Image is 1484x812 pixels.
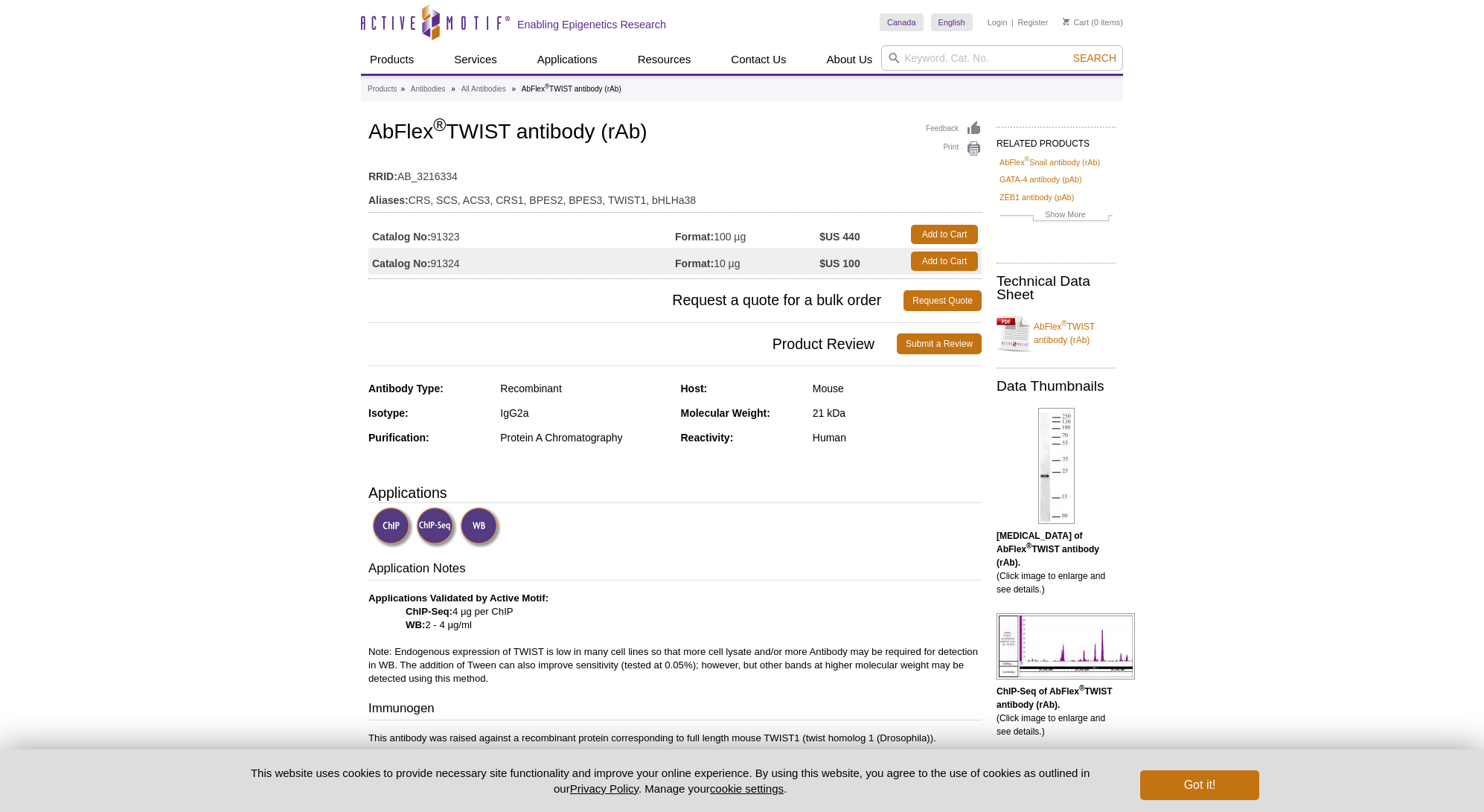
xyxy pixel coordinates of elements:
[368,194,409,207] strong: Aliases:
[819,257,860,270] strong: $US 100
[1063,17,1089,28] a: Cart
[813,406,982,420] div: 21 kDa
[988,17,1008,28] a: Login
[368,432,429,444] strong: Purification:
[1079,684,1084,692] sup: ®
[926,121,982,137] a: Feedback
[522,85,621,93] li: AbFlex TWIST antibody (rAb)
[1073,52,1116,64] span: Search
[416,507,457,548] img: ChIP-Seq Validated
[997,685,1116,738] p: (Click image to enlarge and see details.)
[368,185,982,208] td: CRS, SCS, ACS3, CRS1, BPES2, BPES3, TWIST1, bHLHa38
[911,252,978,271] a: Add to Cart
[997,127,1116,153] h2: RELATED PRODUCTS
[880,13,924,31] a: Canada
[813,431,982,444] div: Human
[500,406,669,420] div: IgG2a
[897,333,982,354] a: Submit a Review
[997,531,1099,568] b: [MEDICAL_DATA] of AbFlex TWIST antibody (rAb).
[818,45,882,74] a: About Us
[361,45,423,74] a: Products
[368,560,982,581] h3: Application Notes
[1000,156,1100,169] a: AbFlex®Snail antibody (rAb)
[629,45,700,74] a: Resources
[445,45,506,74] a: Services
[372,507,413,548] img: ChIP Validated
[368,170,397,183] strong: RRID:
[1063,18,1069,25] img: Your Cart
[225,765,1116,796] p: This website uses cookies to provide necessary site functionality and improve your online experie...
[511,85,516,93] li: »
[368,592,548,604] b: Applications Validated by Active Motif:
[500,431,669,444] div: Protein A Chromatography
[406,606,452,617] strong: ChIP-Seq:
[675,248,819,275] td: 10 µg
[368,221,675,248] td: 91323
[461,83,506,96] a: All Antibodies
[545,83,549,90] sup: ®
[997,613,1135,680] img: AbFlex<sup>®</sup> TWIST antibody (rAb) tested by ChIP-Seq.
[681,383,708,394] strong: Host:
[368,121,982,146] h1: AbFlex TWIST antibody (rAb)
[681,432,734,444] strong: Reactivity:
[433,115,446,135] sup: ®
[368,83,397,96] a: Products
[819,230,860,243] strong: $US 440
[1011,13,1014,31] li: |
[997,380,1116,393] h2: Data Thumbnails
[931,13,973,31] a: English
[1000,191,1074,204] a: ZEB1 antibody (pAb)
[1069,51,1121,65] button: Search
[368,482,982,504] h3: Applications
[1025,156,1030,163] sup: ®
[681,407,770,419] strong: Molecular Weight:
[997,311,1116,356] a: AbFlex®TWIST antibody (rAb)
[1140,770,1259,800] button: Got it!
[411,83,446,96] a: Antibodies
[1017,17,1048,28] a: Register
[368,592,982,685] p: 4 µg per ChIP 2 - 4 µg/ml Note: Endogenous expression of TWIST is low in many cell lines so that ...
[997,529,1116,596] p: (Click image to enlarge and see details.)
[406,619,425,630] strong: WB:
[911,225,978,244] a: Add to Cart
[368,383,444,394] strong: Antibody Type:
[1026,542,1032,550] sup: ®
[528,45,607,74] a: Applications
[500,382,669,395] div: Recombinant
[368,407,409,419] strong: Isotype:
[1038,408,1075,524] img: AbFlex<sup>®</sup> TWIST antibody (rAb) tested by Western blot.
[372,230,431,243] strong: Catalog No:
[368,290,903,311] span: Request a quote for a bulk order
[997,275,1116,301] h2: Technical Data Sheet
[881,45,1123,71] input: Keyword, Cat. No.
[451,85,455,93] li: »
[1000,208,1113,225] a: Show More
[517,18,666,31] h2: Enabling Epigenetics Research
[722,45,795,74] a: Contact Us
[368,732,982,745] p: This antibody was raised against a recombinant protein corresponding to full length mouse TWIST1 ...
[1000,173,1082,186] a: GATA-4 antibody (pAb)
[368,248,675,275] td: 91324
[460,507,501,548] img: Western Blot Validated
[903,290,982,311] a: Request Quote
[710,782,784,795] button: cookie settings
[368,700,982,720] h3: Immunogen
[368,161,982,185] td: AB_3216334
[675,257,714,270] strong: Format:
[1063,13,1123,31] li: (0 items)
[1061,319,1066,327] sup: ®
[368,333,897,354] span: Product Review
[997,686,1113,710] b: ChIP-Seq of AbFlex TWIST antibody (rAb).
[926,141,982,157] a: Print
[675,221,819,248] td: 100 µg
[675,230,714,243] strong: Format:
[570,782,639,795] a: Privacy Policy
[400,85,405,93] li: »
[813,382,982,395] div: Mouse
[372,257,431,270] strong: Catalog No:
